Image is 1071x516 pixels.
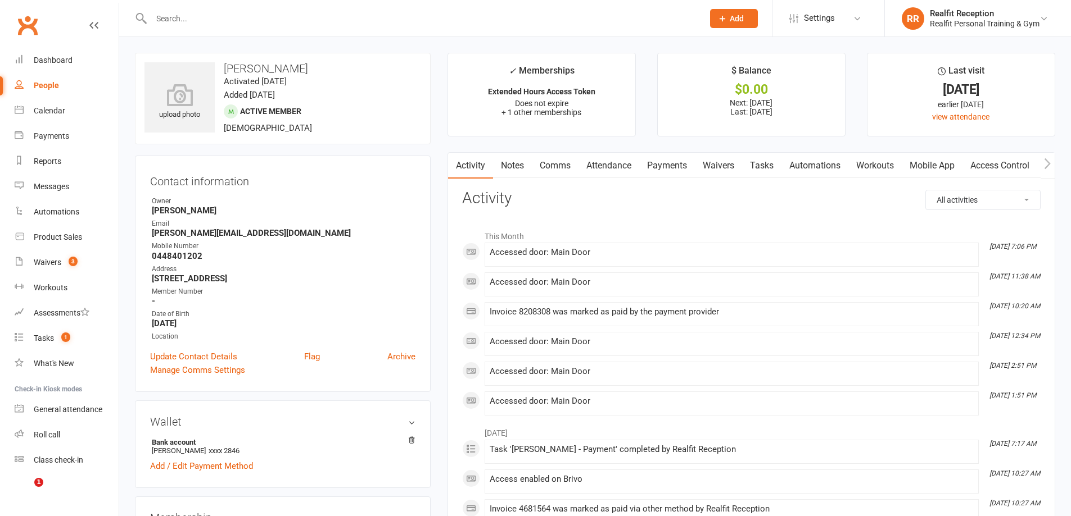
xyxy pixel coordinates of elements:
a: Activity [448,153,493,179]
a: Assessments [15,300,119,326]
a: People [15,73,119,98]
i: [DATE] 11:38 AM [989,272,1040,280]
div: earlier [DATE] [878,98,1045,111]
span: 1 [34,478,43,487]
div: Assessments [34,308,89,317]
div: Address [152,264,415,275]
div: Mobile Number [152,241,415,252]
div: $ Balance [731,63,771,84]
a: Workouts [15,275,119,300]
a: Payments [639,153,695,179]
a: Automations [15,199,119,225]
div: Invoice 4681564 was marked as paid via other method by Realfit Reception [490,504,974,514]
div: Access enabled on Brivo [490,474,974,484]
span: Active member [240,107,301,116]
i: [DATE] 7:17 AM [989,440,1036,447]
a: Access Control [962,153,1037,179]
a: Clubworx [13,11,42,39]
a: Messages [15,174,119,199]
div: Accessed door: Main Door [490,367,974,376]
div: Accessed door: Main Door [490,396,974,406]
span: 1 [61,332,70,342]
a: Mobile App [902,153,962,179]
a: Class kiosk mode [15,447,119,473]
div: Member Number [152,286,415,297]
div: Accessed door: Main Door [490,248,974,257]
a: Notes [493,153,532,179]
button: Add [710,9,758,28]
i: [DATE] 2:51 PM [989,362,1036,369]
span: 3 [69,257,78,266]
a: view attendance [932,112,989,121]
div: Realfit Reception [930,8,1040,19]
div: RR [902,7,924,30]
div: Dashboard [34,56,73,65]
time: Added [DATE] [224,90,275,100]
div: Automations [34,207,79,216]
a: Comms [532,153,579,179]
div: Realfit Personal Training & Gym [930,19,1040,29]
div: Payments [34,131,69,140]
h3: [PERSON_NAME] [144,62,421,75]
div: Task '[PERSON_NAME] - Payment' completed by Realfit Reception [490,445,974,454]
a: Tasks [742,153,781,179]
div: Email [152,218,415,229]
span: + 1 other memberships [501,108,581,117]
a: Product Sales [15,225,119,250]
a: What's New [15,351,119,376]
h3: Activity [462,190,1041,207]
div: Reports [34,157,61,166]
a: Roll call [15,422,119,447]
span: Does not expire [515,99,568,108]
div: Tasks [34,334,54,343]
a: Payments [15,124,119,149]
a: Automations [781,153,848,179]
div: upload photo [144,84,215,121]
a: Attendance [579,153,639,179]
h3: Wallet [150,415,415,428]
div: What's New [34,359,74,368]
a: Manage Comms Settings [150,363,245,377]
a: Calendar [15,98,119,124]
strong: [PERSON_NAME] [152,206,415,216]
div: Location [152,331,415,342]
i: [DATE] 10:20 AM [989,302,1040,310]
i: [DATE] 1:51 PM [989,391,1036,399]
a: Waivers 3 [15,250,119,275]
div: Product Sales [34,232,82,241]
a: Update Contact Details [150,350,237,363]
strong: Extended Hours Access Token [488,87,595,96]
a: Dashboard [15,48,119,73]
div: Roll call [34,430,60,439]
a: Workouts [848,153,902,179]
i: [DATE] 7:06 PM [989,243,1036,250]
a: Reports [15,149,119,174]
strong: Bank account [152,438,410,446]
i: ✓ [509,66,516,76]
strong: [STREET_ADDRESS] [152,273,415,284]
i: [DATE] 12:34 PM [989,332,1040,340]
i: [DATE] 10:27 AM [989,469,1040,477]
strong: 0448401202 [152,251,415,261]
div: Workouts [34,283,67,292]
span: xxxx 2846 [209,446,239,455]
a: Waivers [695,153,742,179]
span: Settings [804,6,835,31]
div: People [34,81,59,90]
div: Waivers [34,258,61,267]
h3: Contact information [150,171,415,188]
div: General attendance [34,405,102,414]
span: [DEMOGRAPHIC_DATA] [224,123,312,133]
a: Archive [387,350,415,363]
div: Calendar [34,106,65,115]
div: Accessed door: Main Door [490,277,974,287]
a: General attendance kiosk mode [15,397,119,422]
strong: - [152,296,415,306]
div: Owner [152,196,415,207]
div: Messages [34,182,69,191]
input: Search... [148,11,695,26]
a: Tasks 1 [15,326,119,351]
div: Accessed door: Main Door [490,337,974,346]
div: Class check-in [34,455,83,464]
div: Memberships [509,63,575,84]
